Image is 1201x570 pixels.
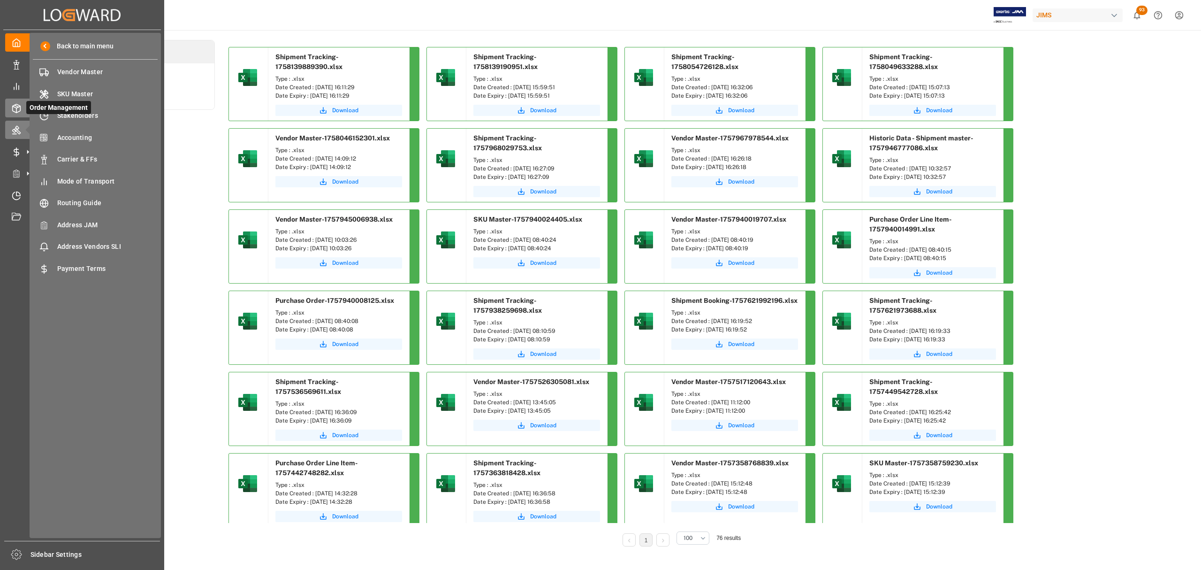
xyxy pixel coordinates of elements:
[332,431,358,439] span: Download
[671,317,798,325] div: Date Created : [DATE] 16:19:52
[57,220,158,230] span: Address JAM
[869,348,996,360] button: Download
[926,502,952,511] span: Download
[26,101,91,114] span: Order Management
[236,391,259,414] img: microsoft-excel-2019--v1.png
[473,257,600,269] button: Download
[728,340,754,348] span: Download
[728,259,754,267] span: Download
[632,66,655,89] img: microsoft-excel-2019--v1.png
[926,431,952,439] span: Download
[869,267,996,278] button: Download
[639,533,653,547] li: 1
[671,420,798,431] button: Download
[623,533,636,547] li: Previous Page
[869,105,996,116] button: Download
[671,236,798,244] div: Date Created : [DATE] 08:40:19
[671,75,798,83] div: Type : .xlsx
[1033,8,1123,22] div: JIMS
[275,244,402,253] div: Date Expiry : [DATE] 10:03:26
[473,83,600,92] div: Date Created : [DATE] 15:59:51
[473,498,600,506] div: Date Expiry : [DATE] 16:36:58
[671,325,798,334] div: Date Expiry : [DATE] 16:19:52
[656,533,669,547] li: Next Page
[57,198,158,208] span: Routing Guide
[236,472,259,495] img: microsoft-excel-2019--v1.png
[33,128,158,146] a: Accounting
[632,310,655,332] img: microsoft-excel-2019--v1.png
[473,105,600,116] a: Download
[671,154,798,163] div: Date Created : [DATE] 16:26:18
[728,421,754,430] span: Download
[5,186,159,204] a: Timeslot Management V2
[671,176,798,187] button: Download
[473,398,600,407] div: Date Created : [DATE] 13:45:05
[33,63,158,81] a: Vendor Master
[671,459,789,467] span: Vendor Master-1757358768839.xlsx
[275,481,402,489] div: Type : .xlsx
[473,348,600,360] button: Download
[830,147,853,170] img: microsoft-excel-2019--v1.png
[869,430,996,441] a: Download
[275,408,402,416] div: Date Created : [DATE] 16:36:09
[275,83,402,92] div: Date Created : [DATE] 16:11:29
[275,134,390,142] span: Vendor Master-1758046152301.xlsx
[671,257,798,269] button: Download
[869,479,996,488] div: Date Created : [DATE] 15:12:39
[57,111,158,121] span: Stakeholders
[57,242,158,252] span: Address Vendors SLI
[275,325,402,334] div: Date Expiry : [DATE] 08:40:08
[830,66,853,89] img: microsoft-excel-2019--v1.png
[275,236,402,244] div: Date Created : [DATE] 10:03:26
[869,408,996,416] div: Date Created : [DATE] 16:25:42
[5,77,159,95] a: My Reports
[473,459,540,477] span: Shipment Tracking-1757363818428.xlsx
[57,67,158,77] span: Vendor Master
[671,501,798,512] button: Download
[994,7,1026,23] img: Exertis%20JAM%20-%20Email%20Logo.jpg_1722504956.jpg
[671,297,798,304] span: Shipment Booking-1757621992196.xlsx
[671,339,798,350] button: Download
[728,106,754,115] span: Download
[830,472,853,495] img: microsoft-excel-2019--v1.png
[530,106,556,115] span: Download
[1126,5,1148,26] button: show 93 new notifications
[671,390,798,398] div: Type : .xlsx
[275,176,402,187] button: Download
[473,134,542,152] span: Shipment Tracking-1757968029753.xlsx
[671,407,798,415] div: Date Expiry : [DATE] 11:12:00
[473,390,600,398] div: Type : .xlsx
[671,134,789,142] span: Vendor Master-1757967978544.xlsx
[473,227,600,236] div: Type : .xlsx
[671,53,738,70] span: Shipment Tracking-1758054726128.xlsx
[473,407,600,415] div: Date Expiry : [DATE] 13:45:05
[332,340,358,348] span: Download
[473,335,600,344] div: Date Expiry : [DATE] 08:10:59
[473,420,600,431] a: Download
[869,459,978,467] span: SKU Master-1757358759230.xlsx
[50,41,114,51] span: Back to main menu
[434,66,457,89] img: microsoft-excel-2019--v1.png
[57,89,158,99] span: SKU Master
[275,105,402,116] button: Download
[33,238,158,256] a: Address Vendors SLI
[926,350,952,358] span: Download
[671,378,786,385] span: Vendor Master-1757517120643.xlsx
[57,264,158,274] span: Payment Terms
[275,489,402,498] div: Date Created : [DATE] 14:32:28
[671,163,798,171] div: Date Expiry : [DATE] 16:26:18
[869,75,996,83] div: Type : .xlsx
[33,150,158,169] a: Carrier & FFs
[869,92,996,100] div: Date Expiry : [DATE] 15:07:13
[275,154,402,163] div: Date Created : [DATE] 14:09:12
[33,85,158,103] a: SKU Master
[5,208,159,226] a: Document Management
[275,378,341,395] span: Shipment Tracking-1757536569611.xlsx
[530,187,556,196] span: Download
